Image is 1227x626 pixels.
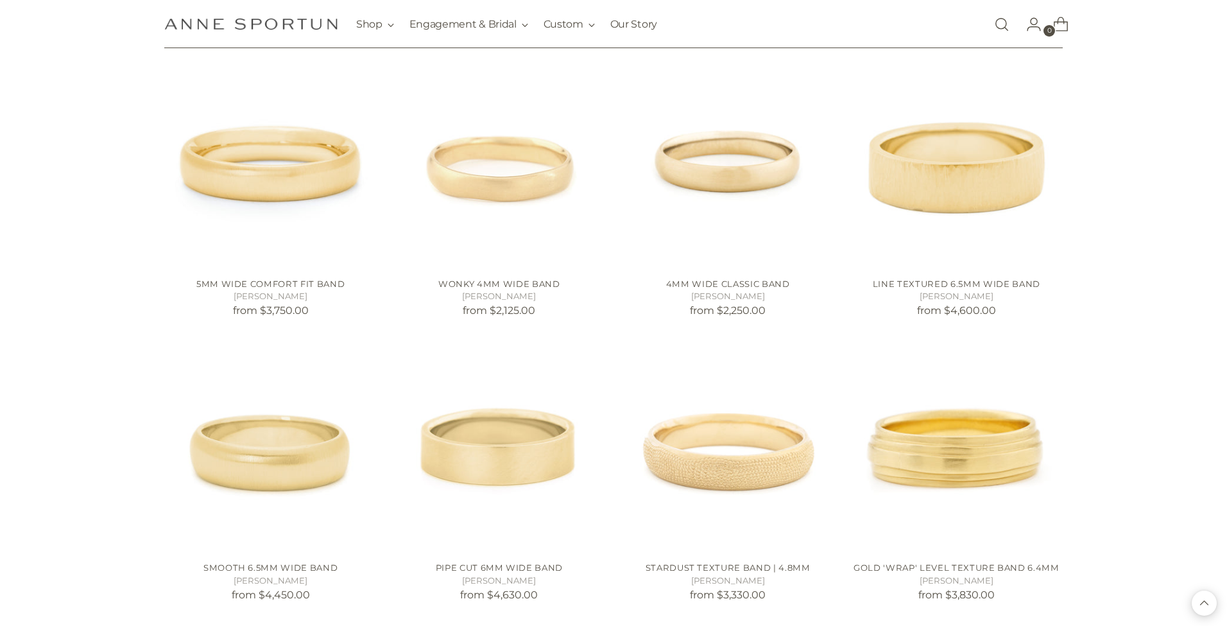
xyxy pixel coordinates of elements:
[164,18,338,30] a: Anne Sportun Fine Jewellery
[622,575,834,587] h5: [PERSON_NAME]
[393,587,605,603] p: from $4,630.00
[436,562,563,573] a: Pipe Cut 6mm Wide Band
[393,303,605,318] p: from $2,125.00
[622,303,834,318] p: from $2,250.00
[164,339,377,552] a: Smooth 6.5mm Wide Band
[850,303,1063,318] p: from $4,600.00
[393,55,605,267] a: Wonky 4mm Wide Band
[610,10,657,39] a: Our Story
[850,290,1063,303] h5: [PERSON_NAME]
[393,290,605,303] h5: [PERSON_NAME]
[622,587,834,603] p: from $3,330.00
[850,339,1063,552] a: Gold 'Wrap' Level Texture Band 6.4mm
[393,339,605,552] a: Pipe Cut 6mm Wide Band
[164,55,377,267] a: 5mm Wide Comfort Fit Band
[622,339,834,552] a: Stardust Texture Band | 4.8mm
[544,10,595,39] button: Custom
[1016,12,1042,37] a: Go to the account page
[989,12,1015,37] a: Open search modal
[164,303,377,318] p: from $3,750.00
[164,290,377,303] h5: [PERSON_NAME]
[1043,25,1055,37] span: 0
[1043,12,1068,37] a: Open cart modal
[854,562,1060,573] a: Gold 'Wrap' Level Texture Band 6.4mm
[393,575,605,587] h5: [PERSON_NAME]
[356,10,394,39] button: Shop
[850,587,1063,603] p: from $3,830.00
[438,279,560,289] a: Wonky 4mm Wide Band
[622,55,834,267] a: 4mm Wide Classic Band
[164,587,377,603] p: from $4,450.00
[622,290,834,303] h5: [PERSON_NAME]
[164,575,377,587] h5: [PERSON_NAME]
[646,562,811,573] a: Stardust Texture Band | 4.8mm
[196,279,345,289] a: 5mm Wide Comfort Fit Band
[393,55,605,267] img: Wonky 4mm Wide Band - Anne Sportun Fine Jewellery
[666,279,790,289] a: 4mm Wide Classic Band
[1192,591,1217,616] button: Back to top
[850,575,1063,587] h5: [PERSON_NAME]
[164,55,377,267] img: 5mm Wide Comfort Fit Band - Anne Sportun Fine Jewellery
[873,279,1040,289] a: Line Textured 6.5mm Wide Band
[409,10,528,39] button: Engagement & Bridal
[203,562,338,573] a: Smooth 6.5mm Wide Band
[850,55,1063,267] a: Line Textured 6.5mm Wide Band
